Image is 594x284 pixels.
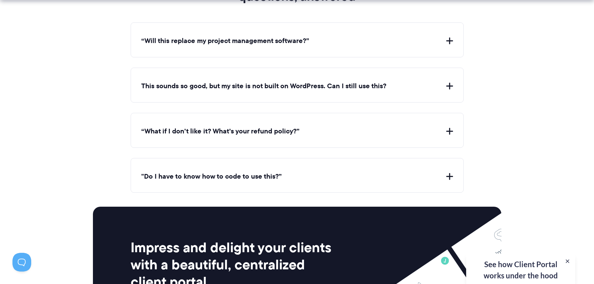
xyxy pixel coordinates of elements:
[141,36,453,46] button: “Will this replace my project management software?”
[141,127,453,136] button: “What if I don’t like it? What’s your refund policy?”
[12,253,31,272] iframe: Toggle Customer Support
[141,172,453,181] button: "Do I have to know how to code to use this?”
[141,81,453,91] button: This sounds so good, but my site is not built on WordPress. Can I still use this?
